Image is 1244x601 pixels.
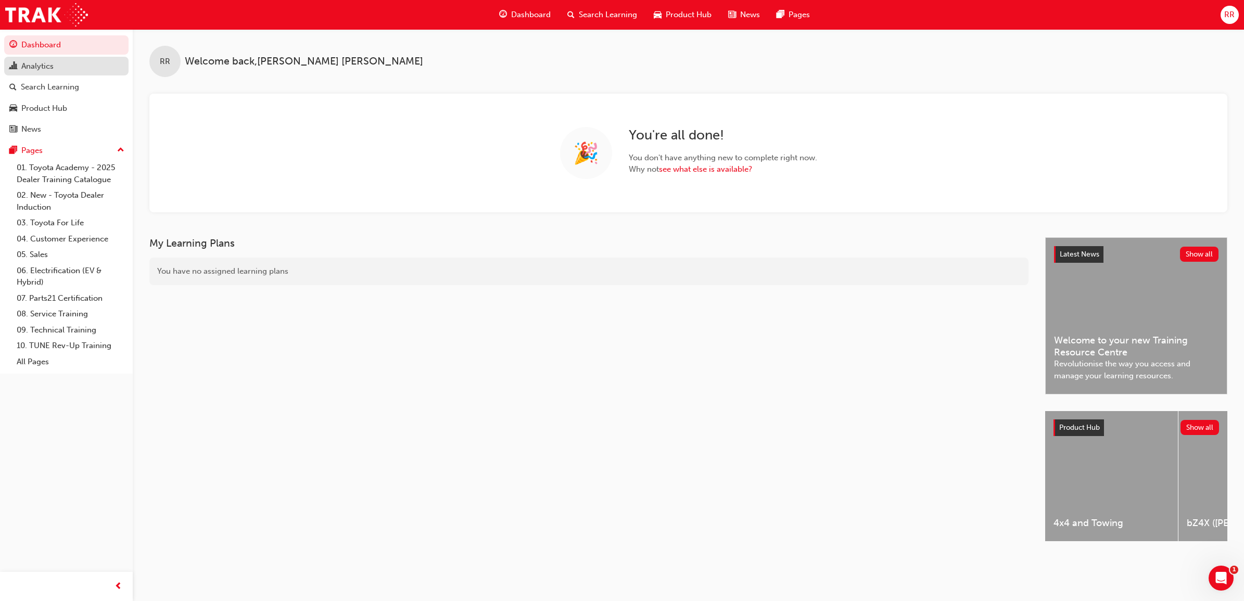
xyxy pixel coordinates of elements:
span: guage-icon [499,8,507,21]
button: Pages [4,141,129,160]
span: search-icon [9,83,17,92]
span: car-icon [654,8,662,21]
a: Latest NewsShow allWelcome to your new Training Resource CentreRevolutionise the way you access a... [1045,237,1227,394]
a: Product HubShow all [1053,419,1219,436]
a: Search Learning [4,78,129,97]
span: RR [160,56,170,68]
span: Welcome to your new Training Resource Centre [1054,335,1218,358]
div: News [21,123,41,135]
span: Pages [789,9,810,21]
a: 04. Customer Experience [12,231,129,247]
button: RR [1221,6,1239,24]
a: Dashboard [4,35,129,55]
span: Product Hub [666,9,712,21]
a: 06. Electrification (EV & Hybrid) [12,263,129,290]
h3: My Learning Plans [149,237,1029,249]
span: 1 [1230,566,1238,574]
span: RR [1224,9,1235,21]
a: 4x4 and Towing [1045,411,1178,541]
span: 4x4 and Towing [1053,517,1170,529]
span: Search Learning [579,9,637,21]
a: Latest NewsShow all [1054,246,1218,263]
span: car-icon [9,104,17,113]
span: guage-icon [9,41,17,50]
a: News [4,120,129,139]
button: DashboardAnalyticsSearch LearningProduct HubNews [4,33,129,141]
span: pages-icon [777,8,784,21]
a: Analytics [4,57,129,76]
a: search-iconSearch Learning [559,4,645,25]
div: Analytics [21,60,54,72]
span: Welcome back , [PERSON_NAME] [PERSON_NAME] [185,56,423,68]
div: Search Learning [21,81,79,93]
a: see what else is available? [659,164,752,174]
a: 10. TUNE Rev-Up Training [12,338,129,354]
span: up-icon [117,144,124,157]
div: You have no assigned learning plans [149,258,1029,285]
a: 09. Technical Training [12,322,129,338]
span: Product Hub [1059,423,1100,432]
a: All Pages [12,354,129,370]
span: chart-icon [9,62,17,71]
a: 08. Service Training [12,306,129,322]
span: News [740,9,760,21]
span: pages-icon [9,146,17,156]
span: Why not [629,163,817,175]
a: car-iconProduct Hub [645,4,720,25]
a: guage-iconDashboard [491,4,559,25]
button: Show all [1180,420,1220,435]
a: 02. New - Toyota Dealer Induction [12,187,129,215]
a: pages-iconPages [768,4,818,25]
iframe: Intercom live chat [1209,566,1234,591]
a: news-iconNews [720,4,768,25]
img: Trak [5,3,88,27]
a: 03. Toyota For Life [12,215,129,231]
span: news-icon [728,8,736,21]
span: search-icon [567,8,575,21]
span: news-icon [9,125,17,134]
span: Revolutionise the way you access and manage your learning resources. [1054,358,1218,381]
span: Latest News [1060,250,1099,259]
a: 05. Sales [12,247,129,263]
span: Dashboard [511,9,551,21]
a: 07. Parts21 Certification [12,290,129,306]
h2: You ' re all done! [629,127,817,144]
button: Show all [1180,247,1219,262]
span: You don ' t have anything new to complete right now. [629,152,817,164]
span: prev-icon [115,580,122,593]
span: 🎉 [573,147,599,159]
a: 01. Toyota Academy - 2025 Dealer Training Catalogue [12,160,129,187]
a: Product Hub [4,99,129,118]
div: Product Hub [21,103,67,114]
div: Pages [21,145,43,157]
